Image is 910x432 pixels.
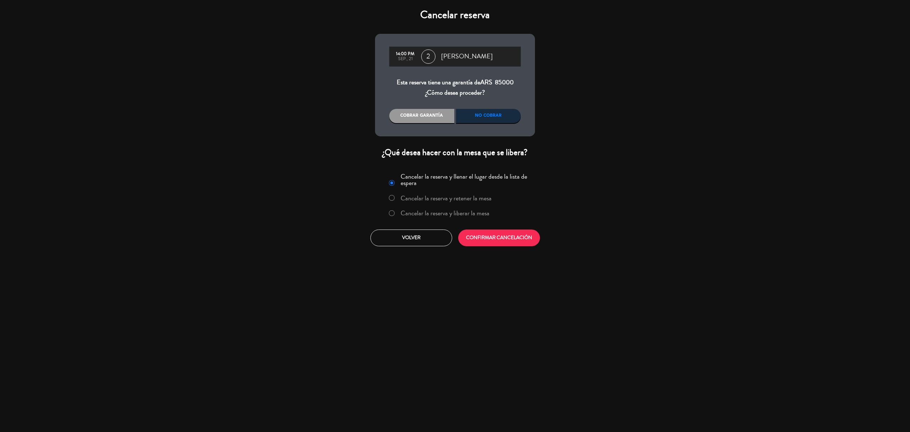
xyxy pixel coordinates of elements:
div: ¿Qué desea hacer con la mesa que se libera? [375,147,535,158]
button: CONFIRMAR CANCELACIÓN [458,230,540,246]
span: [PERSON_NAME] [441,51,493,62]
div: Cobrar garantía [389,109,454,123]
div: sep., 21 [393,57,418,62]
button: Volver [370,230,452,246]
span: 2 [421,49,435,64]
div: No cobrar [456,109,521,123]
div: 14:00 PM [393,52,418,57]
label: Cancelar la reserva y retener la mesa [401,195,492,201]
label: Cancelar la reserva y liberar la mesa [401,210,489,216]
label: Cancelar la reserva y llenar el lugar desde la lista de espera [401,173,531,186]
h4: Cancelar reserva [375,9,535,21]
div: Esta reserva tiene una garantía de ¿Cómo desea proceder? [389,77,521,98]
span: 85000 [495,78,514,87]
span: ARS [480,78,492,87]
